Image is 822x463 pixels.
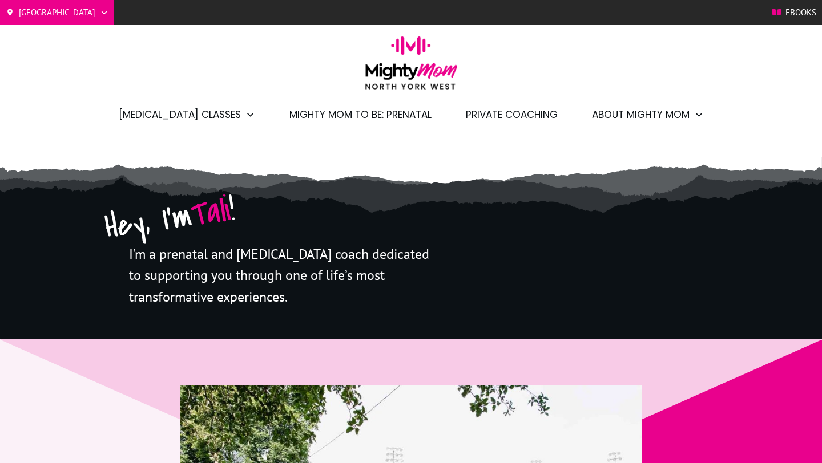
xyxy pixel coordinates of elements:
span: [MEDICAL_DATA] Classes [119,105,241,124]
a: About Mighty Mom [592,105,704,124]
p: I'm a prenatal and [MEDICAL_DATA] coach dedicated to supporting you through one of life’s most tr... [129,243,432,316]
a: Private Coaching [466,105,558,124]
a: Ebooks [772,4,816,21]
a: Mighty Mom to Be: Prenatal [289,105,432,124]
span: Hey, I'm ! [102,186,237,251]
span: [GEOGRAPHIC_DATA] [19,4,95,21]
a: [MEDICAL_DATA] Classes [119,105,255,124]
span: Ebooks [785,4,816,21]
span: Tali [188,187,234,239]
span: About Mighty Mom [592,105,690,124]
a: [GEOGRAPHIC_DATA] [6,4,108,21]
